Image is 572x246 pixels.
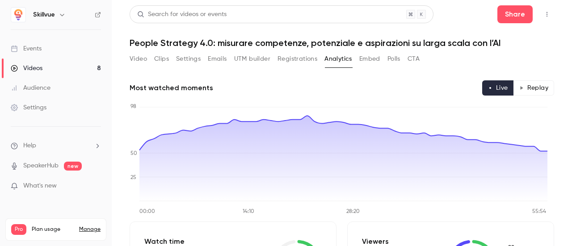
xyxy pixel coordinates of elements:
tspan: 25 [130,175,136,180]
iframe: Noticeable Trigger [90,182,101,190]
button: Analytics [324,52,352,66]
div: Search for videos or events [137,10,227,19]
tspan: 50 [130,151,137,156]
button: Video [130,52,147,66]
img: tab_domain_overview_orange.svg [37,52,44,59]
h1: People Strategy 4.0: misurare competenze, potenziale e aspirazioni su larga scala con l’AI [130,38,554,48]
img: website_grey.svg [14,23,21,30]
button: Embed [359,52,380,66]
button: Settings [176,52,201,66]
button: Registrations [278,52,317,66]
button: Top Bar Actions [540,7,554,21]
div: Audience [11,83,50,92]
a: Manage [79,226,101,233]
div: Videos [11,64,42,73]
button: Replay [513,80,554,96]
tspan: 14:10 [243,209,254,214]
div: Keyword (traffico) [100,53,148,58]
li: help-dropdown-opener [11,141,101,150]
button: Clips [154,52,169,66]
span: Pro [11,224,26,235]
button: Share [497,5,533,23]
button: Live [482,80,514,96]
div: v 4.0.25 [25,14,44,21]
tspan: 28:20 [346,209,360,214]
span: Help [23,141,36,150]
div: Events [11,44,42,53]
button: UTM builder [234,52,270,66]
img: logo_orange.svg [14,14,21,21]
div: Settings [11,103,46,112]
div: Dominio [47,53,68,58]
h2: Most watched moments [130,83,213,93]
div: [PERSON_NAME]: [DOMAIN_NAME] [23,23,128,30]
tspan: 55:54 [532,209,546,214]
span: What's new [23,181,57,191]
img: Skillvue [11,8,25,22]
span: new [64,162,82,171]
tspan: 98 [130,104,136,109]
span: Plan usage [32,226,74,233]
a: SpeakerHub [23,161,59,171]
button: Emails [208,52,227,66]
h6: Skillvue [33,10,55,19]
tspan: 00:00 [139,209,155,214]
button: CTA [408,52,420,66]
button: Polls [387,52,400,66]
img: tab_keywords_by_traffic_grey.svg [90,52,97,59]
